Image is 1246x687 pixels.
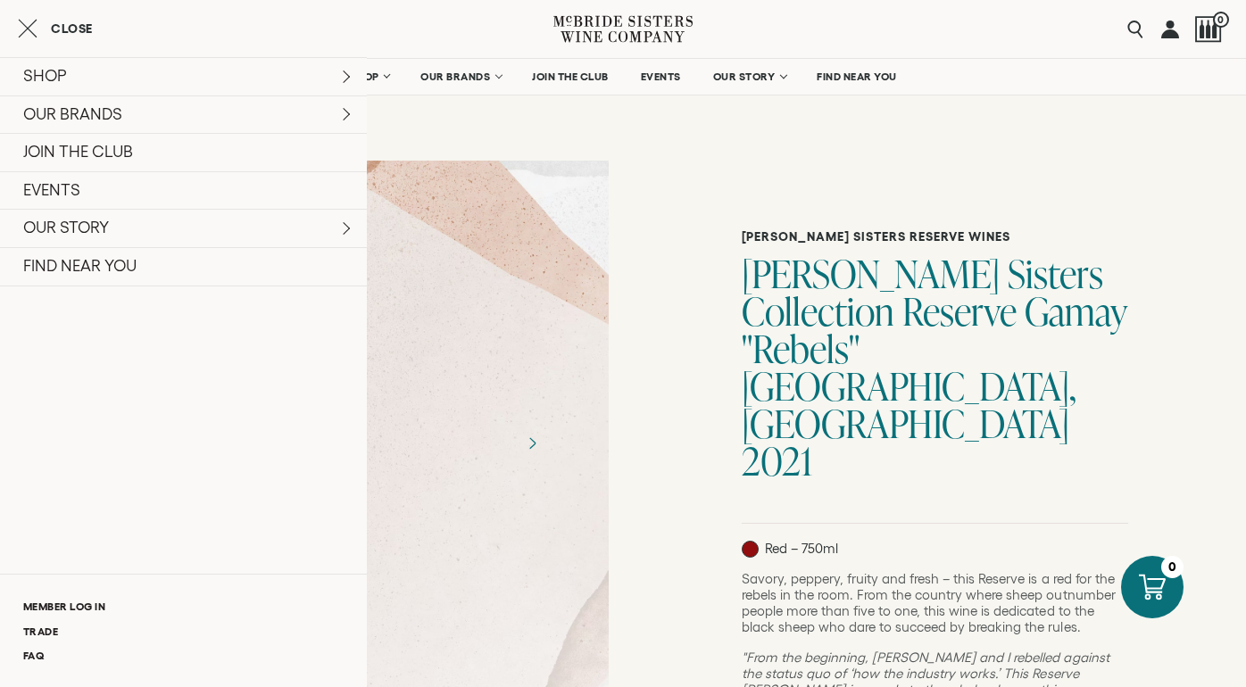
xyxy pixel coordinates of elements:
a: SHOP [337,59,400,95]
a: FIND NEAR YOU [805,59,909,95]
p: Red – 750ml [742,541,838,558]
button: Close cart [18,18,93,39]
a: OUR STORY [702,59,797,95]
a: OUR BRANDS [409,59,511,95]
span: JOIN THE CLUB [532,70,609,83]
span: FIND NEAR YOU [817,70,897,83]
h6: [PERSON_NAME] Sisters Reserve Wines [742,229,1128,244]
h1: [PERSON_NAME] Sisters Collection Reserve Gamay "Rebels" [GEOGRAPHIC_DATA], [GEOGRAPHIC_DATA] 2021 [742,255,1128,480]
span: 0 [1213,12,1229,28]
div: 0 [1161,556,1184,578]
span: Close [51,22,93,35]
p: Savory, peppery, fruity and fresh – this Reserve is a red for the rebels in the room. From the co... [742,571,1128,635]
a: EVENTS [629,59,693,95]
button: Next [509,420,555,467]
span: OUR STORY [713,70,776,83]
span: EVENTS [641,70,681,83]
span: OUR BRANDS [420,70,490,83]
a: JOIN THE CLUB [520,59,620,95]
